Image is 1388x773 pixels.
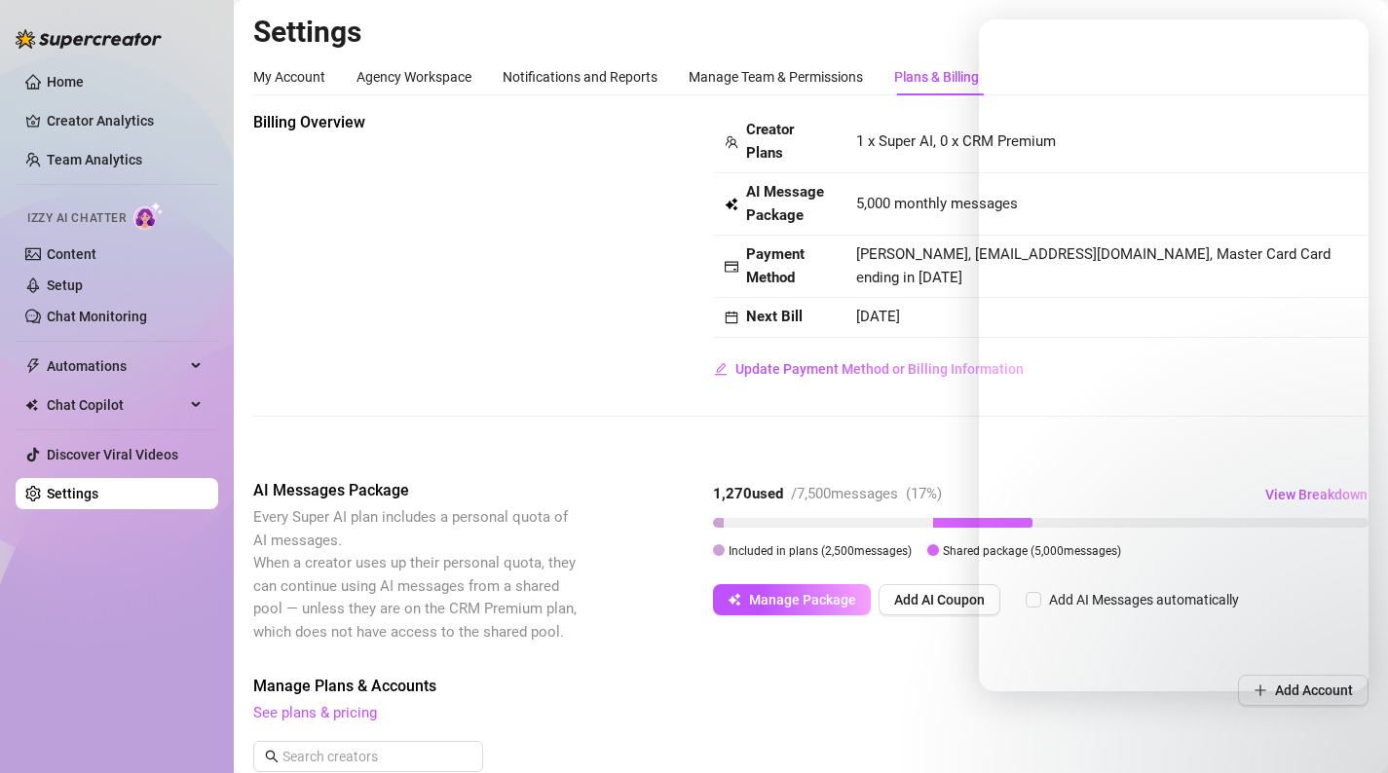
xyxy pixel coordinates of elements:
[979,19,1369,691] iframe: Intercom live chat
[746,308,803,325] strong: Next Bill
[791,485,898,502] span: / 7,500 messages
[879,584,1000,615] button: Add AI Coupon
[47,389,185,421] span: Chat Copilot
[47,105,203,136] a: Creator Analytics
[253,508,577,641] span: Every Super AI plan includes a personal quota of AI messages. When a creator uses up their person...
[856,245,1331,286] span: [PERSON_NAME], [EMAIL_ADDRESS][DOMAIN_NAME], Master Card Card ending in [DATE]
[894,66,979,88] div: Plans & Billing
[943,544,1121,558] span: Shared package ( 5,000 messages)
[689,66,863,88] div: Manage Team & Permissions
[906,485,942,502] span: ( 17 %)
[47,447,178,462] a: Discover Viral Videos
[856,308,900,325] span: [DATE]
[749,592,856,607] span: Manage Package
[714,362,728,376] span: edit
[713,353,1025,385] button: Update Payment Method or Billing Information
[133,202,164,230] img: AI Chatter
[47,486,98,501] a: Settings
[856,193,1018,216] span: 5,000 monthly messages
[25,398,38,412] img: Chat Copilot
[25,358,41,374] span: thunderbolt
[47,246,96,262] a: Content
[253,111,581,134] span: Billing Overview
[253,479,581,502] span: AI Messages Package
[253,66,325,88] div: My Account
[725,311,738,324] span: calendar
[856,132,1056,150] span: 1 x Super AI, 0 x CRM Premium
[894,592,985,607] span: Add AI Coupon
[725,135,738,149] span: team
[253,675,1106,698] span: Manage Plans & Accounts
[265,750,279,763] span: search
[713,584,871,615] button: Manage Package
[253,14,1369,51] h2: Settings
[356,66,471,88] div: Agency Workspace
[16,29,162,49] img: logo-BBDzfeDw.svg
[503,66,657,88] div: Notifications and Reports
[282,746,456,767] input: Search creators
[47,309,147,324] a: Chat Monitoring
[746,245,805,286] strong: Payment Method
[47,152,142,167] a: Team Analytics
[746,121,794,162] strong: Creator Plans
[47,277,83,293] a: Setup
[725,260,738,274] span: credit-card
[253,704,377,721] a: See plans & pricing
[713,485,783,502] strong: 1,270 used
[746,183,824,224] strong: AI Message Package
[47,74,84,90] a: Home
[729,544,912,558] span: Included in plans ( 2,500 messages)
[27,209,126,228] span: Izzy AI Chatter
[47,350,185,382] span: Automations
[1322,707,1369,754] iframe: Intercom live chat
[735,361,1024,377] span: Update Payment Method or Billing Information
